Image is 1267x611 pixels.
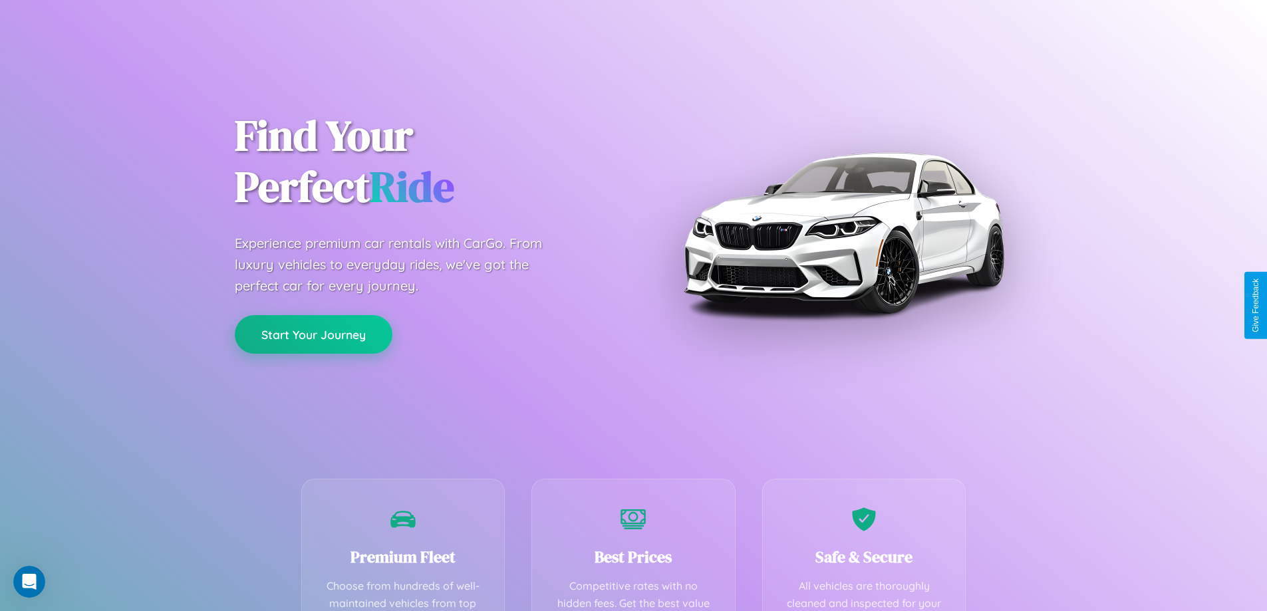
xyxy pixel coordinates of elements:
img: Premium BMW car rental vehicle [677,66,1010,399]
h1: Find Your Perfect [235,110,614,213]
p: Experience premium car rentals with CarGo. From luxury vehicles to everyday rides, we've got the ... [235,233,567,297]
h3: Best Prices [552,546,715,568]
span: Ride [370,158,454,215]
iframe: Intercom live chat [13,566,45,598]
h3: Safe & Secure [783,546,946,568]
h3: Premium Fleet [322,546,485,568]
div: Give Feedback [1251,279,1260,332]
button: Start Your Journey [235,315,392,354]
